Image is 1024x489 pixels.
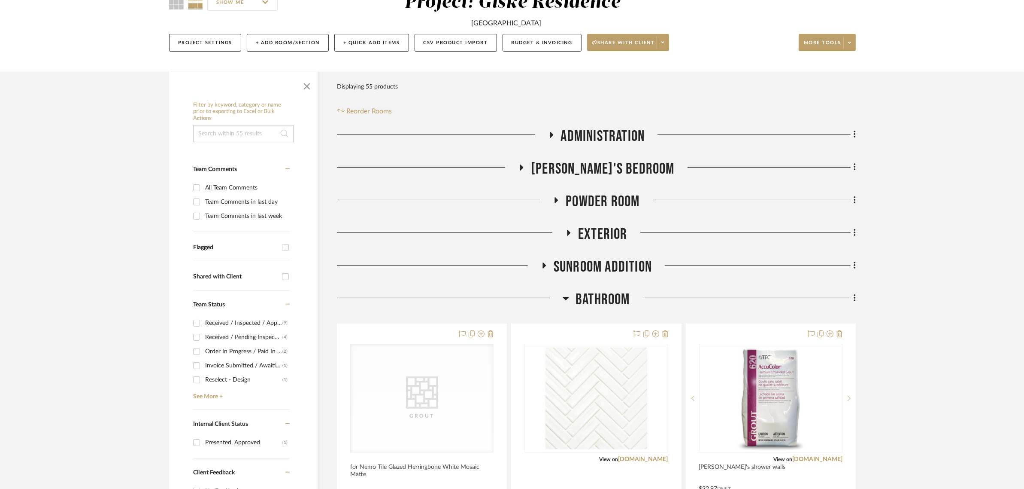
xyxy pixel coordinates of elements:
div: 0 [525,344,667,452]
div: Received / Pending Inspection [205,330,282,344]
span: Administration [561,127,645,146]
div: Flagged [193,244,278,251]
span: Bathroom [576,290,630,309]
div: Shared with Client [193,273,278,281]
span: View on [599,457,618,462]
span: More tools [804,40,841,52]
button: Reorder Rooms [337,106,392,116]
div: Received / Inspected / Approved [205,316,282,330]
span: Team Comments [193,166,237,172]
span: View on [773,457,792,462]
div: Displaying 55 products [337,78,398,95]
h6: Filter by keyword, category or name prior to exporting to Excel or Bulk Actions [193,102,294,122]
button: Project Settings [169,34,241,52]
div: Invoice Submitted / Awaiting Client Payment [205,359,282,373]
span: Share with client [592,40,655,52]
a: [DOMAIN_NAME] [618,456,668,462]
div: 0 [700,344,842,452]
div: Grout [379,412,465,420]
span: Team Status [193,302,225,308]
div: [GEOGRAPHIC_DATA] [472,18,542,28]
span: [PERSON_NAME]'s Bedroom [531,160,675,178]
div: Reselect - Design [205,373,282,387]
div: All Team Comments [205,181,288,195]
div: (1) [282,359,288,373]
div: Team Comments in last day [205,195,288,209]
button: + Quick Add Items [334,34,409,52]
span: Sunroom Addition [554,258,652,276]
div: (1) [282,373,288,387]
button: Share with client [587,34,670,51]
div: (9) [282,316,288,330]
div: Team Comments in last week [205,209,288,223]
button: More tools [799,34,856,51]
span: Powder Room [566,193,639,211]
div: Presented, Approved [205,436,282,449]
img: Optic White 912 unsanded grout [717,345,824,452]
span: Exterior [578,225,627,244]
div: (4) [282,330,288,344]
a: See More + [191,387,290,400]
div: (2) [282,345,288,358]
a: [DOMAIN_NAME] [792,456,842,462]
span: Reorder Rooms [347,106,392,116]
button: CSV Product Import [415,34,497,52]
button: + Add Room/Section [247,34,329,52]
span: Internal Client Status [193,421,248,427]
img: Glazed Herringbone White Mosaic Matte Sheet [544,345,648,452]
div: (1) [282,436,288,449]
button: Close [298,76,315,93]
input: Search within 55 results [193,125,294,142]
div: Order In Progress / Paid In Full w/ Freight, No Balance due [205,345,282,358]
span: Client Feedback [193,470,235,476]
button: Budget & Invoicing [503,34,582,52]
